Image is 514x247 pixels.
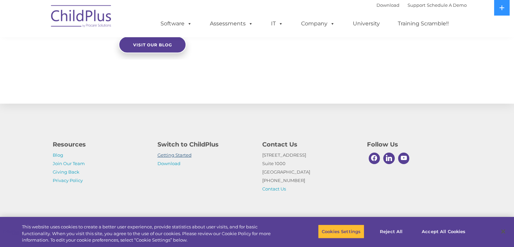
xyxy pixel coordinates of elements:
[157,152,192,158] a: Getting Started
[376,2,399,8] a: Download
[370,224,412,239] button: Reject All
[382,151,396,166] a: Linkedin
[53,169,79,175] a: Giving Back
[94,45,115,50] span: Last name
[53,152,63,158] a: Blog
[48,0,115,34] img: ChildPlus by Procare Solutions
[418,224,469,239] button: Accept All Cookies
[318,224,364,239] button: Cookies Settings
[396,151,411,166] a: Youtube
[262,151,357,193] p: [STREET_ADDRESS] Suite 1000 [GEOGRAPHIC_DATA] [PHONE_NUMBER]
[427,2,467,8] a: Schedule A Demo
[408,2,425,8] a: Support
[262,186,286,192] a: Contact Us
[154,17,199,30] a: Software
[203,17,260,30] a: Assessments
[391,17,456,30] a: Training Scramble!!
[53,140,147,149] h4: Resources
[294,17,342,30] a: Company
[94,72,123,77] span: Phone number
[346,17,387,30] a: University
[496,224,511,239] button: Close
[264,17,290,30] a: IT
[53,161,85,166] a: Join Our Team
[22,224,283,244] div: This website uses cookies to create a better user experience, provide statistics about user visit...
[53,178,83,183] a: Privacy Policy
[119,36,186,53] a: Visit our blog
[367,140,462,149] h4: Follow Us
[262,140,357,149] h4: Contact Us
[133,42,172,47] span: Visit our blog
[367,151,382,166] a: Facebook
[157,161,180,166] a: Download
[376,2,467,8] font: |
[157,140,252,149] h4: Switch to ChildPlus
